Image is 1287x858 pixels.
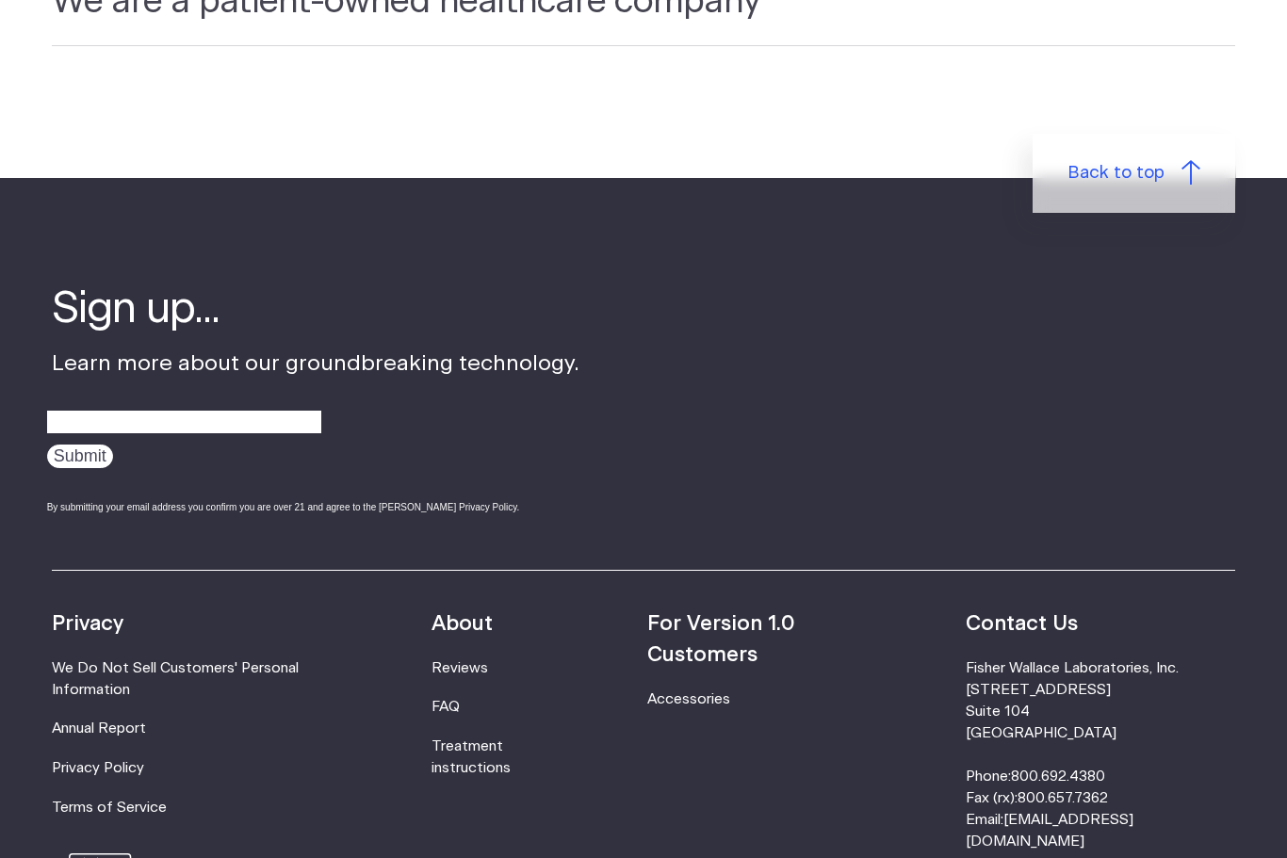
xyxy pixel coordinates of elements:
[432,614,493,635] strong: About
[1011,770,1105,785] a: 800.692.4380
[1018,792,1108,806] a: 800.657.7362
[52,662,299,698] a: We Do Not Sell Customers' Personal Information
[966,814,1133,850] a: [EMAIL_ADDRESS][DOMAIN_NAME]
[47,445,113,469] input: Submit
[966,614,1078,635] strong: Contact Us
[52,762,144,776] a: Privacy Policy
[1033,135,1236,214] a: Back to top
[432,662,488,676] a: Reviews
[966,658,1236,854] li: Fisher Wallace Laboratories, Inc. [STREET_ADDRESS] Suite 104 [GEOGRAPHIC_DATA] Phone: Fax (rx): E...
[47,501,579,515] div: By submitting your email address you confirm you are over 21 and agree to the [PERSON_NAME] Priva...
[52,801,167,816] a: Terms of Service
[52,614,123,635] strong: Privacy
[647,614,795,666] strong: For Version 1.0 Customers
[432,701,460,715] a: FAQ
[432,740,511,776] a: Treatment instructions
[52,722,146,737] a: Annual Report
[52,282,579,533] div: Learn more about our groundbreaking technology.
[647,693,730,707] a: Accessories
[52,282,579,340] h4: Sign up...
[1067,161,1165,187] span: Back to top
